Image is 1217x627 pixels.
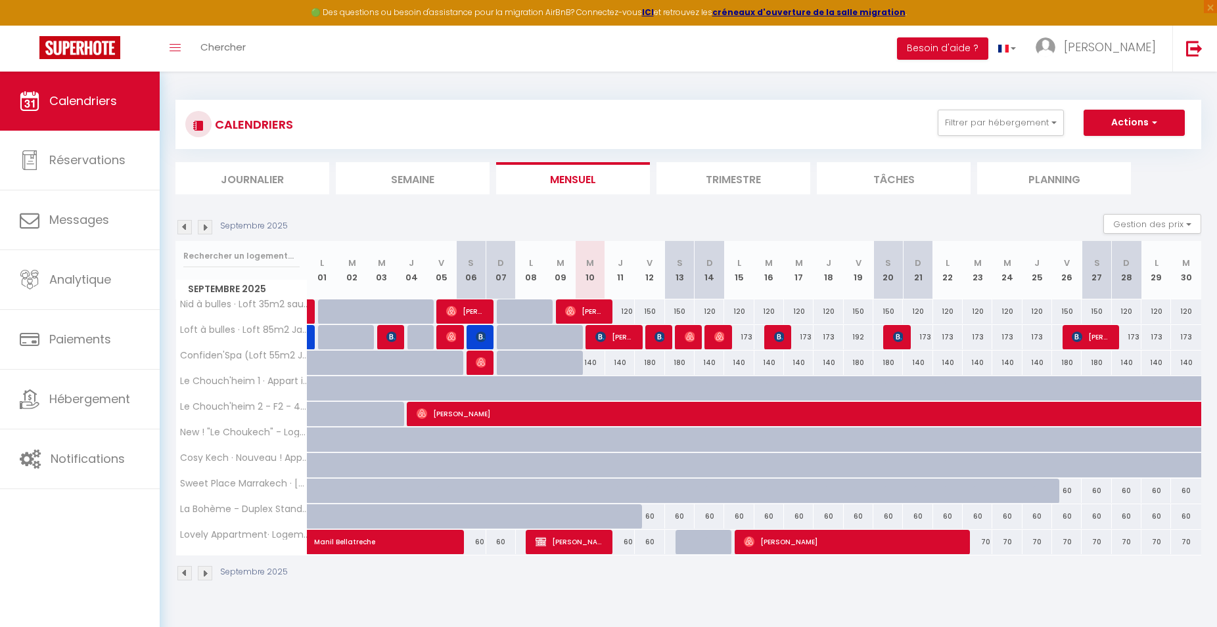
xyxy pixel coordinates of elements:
li: Mensuel [496,162,650,194]
th: 03 [367,241,396,299]
th: 27 [1082,241,1111,299]
span: Messages [49,211,109,228]
div: 140 [992,351,1022,375]
div: 60 [486,530,516,554]
img: Super Réservation [39,36,120,59]
div: 60 [1082,479,1111,503]
div: 60 [784,504,814,529]
span: [PERSON_NAME] [446,324,456,349]
abbr: S [468,257,474,269]
span: Le Chouch'heim 2 - F2 - 48m2 rénové 2025 [178,402,310,412]
th: 10 [576,241,605,299]
div: 60 [695,504,724,529]
div: 120 [1112,299,1141,324]
div: 180 [1082,351,1111,375]
div: 70 [1112,530,1141,554]
th: 26 [1052,241,1082,299]
div: 150 [1052,299,1082,324]
span: Calendriers [49,93,117,109]
abbr: V [856,257,861,269]
div: 60 [933,504,963,529]
div: 60 [1022,504,1052,529]
div: 60 [1112,479,1141,503]
th: 06 [456,241,486,299]
div: 70 [1171,530,1201,554]
a: créneaux d'ouverture de la salle migration [712,7,906,18]
img: ... [1036,37,1055,57]
div: 60 [873,504,903,529]
li: Trimestre [656,162,810,194]
div: 140 [576,351,605,375]
div: 173 [992,325,1022,349]
div: 60 [1112,504,1141,529]
div: 192 [844,325,873,349]
th: 02 [337,241,367,299]
div: 120 [724,299,754,324]
div: 180 [665,351,695,375]
th: 07 [486,241,516,299]
div: 140 [903,351,932,375]
span: [PERSON_NAME] [536,529,605,554]
div: 70 [1141,530,1171,554]
input: Rechercher un logement... [183,244,300,268]
div: 150 [844,299,873,324]
div: 60 [1141,504,1171,529]
th: 20 [873,241,903,299]
span: [PERSON_NAME] [565,299,605,324]
abbr: D [497,257,504,269]
span: New ! "Le Choukech" - Logement 42m2 avec balcon nouveau Gueliz [178,427,310,437]
button: Actions [1084,110,1185,136]
div: 173 [1112,325,1141,349]
div: 173 [963,325,992,349]
span: [PERSON_NAME] [654,324,664,349]
abbr: S [677,257,683,269]
div: 150 [665,299,695,324]
img: déconnexion [1186,40,1203,56]
div: 120 [754,299,784,324]
h3: CALENDRIERS [212,110,293,139]
div: 173 [1171,325,1201,349]
div: 60 [1171,479,1201,503]
div: 60 [844,504,873,529]
button: Gestion des prix [1103,214,1201,234]
abbr: D [1123,257,1130,269]
div: 70 [1082,530,1111,554]
span: Sweet Place Marrakech · [GEOGRAPHIC_DATA] [178,479,310,488]
th: 24 [992,241,1022,299]
span: Chercher [200,40,246,54]
abbr: M [557,257,564,269]
abbr: L [320,257,324,269]
a: [PERSON_NAME] [308,299,314,324]
th: 04 [397,241,426,299]
div: 70 [1022,530,1052,554]
abbr: S [885,257,891,269]
abbr: D [915,257,921,269]
span: Analytique [49,271,111,288]
span: Lovely Appartment· Logement F2 neuf Gueliz – Gare [178,530,310,540]
div: 120 [1171,299,1201,324]
li: Semaine [336,162,490,194]
abbr: V [1064,257,1070,269]
th: 21 [903,241,932,299]
div: 173 [814,325,843,349]
abbr: L [1155,257,1159,269]
abbr: M [765,257,773,269]
li: Journalier [175,162,329,194]
abbr: D [706,257,713,269]
th: 12 [635,241,664,299]
th: 25 [1022,241,1052,299]
p: Septembre 2025 [220,220,288,232]
abbr: L [529,257,533,269]
div: 173 [784,325,814,349]
span: La Bohème - Duplex Standing [GEOGRAPHIC_DATA],[GEOGRAPHIC_DATA] [178,504,310,514]
div: 140 [1022,351,1052,375]
abbr: V [647,257,653,269]
div: 180 [873,351,903,375]
abbr: L [737,257,741,269]
abbr: J [1034,257,1040,269]
span: Septembre 2025 [176,280,307,299]
span: [PERSON_NAME] [1072,324,1111,349]
div: 60 [1141,479,1171,503]
a: Chercher [191,26,256,72]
